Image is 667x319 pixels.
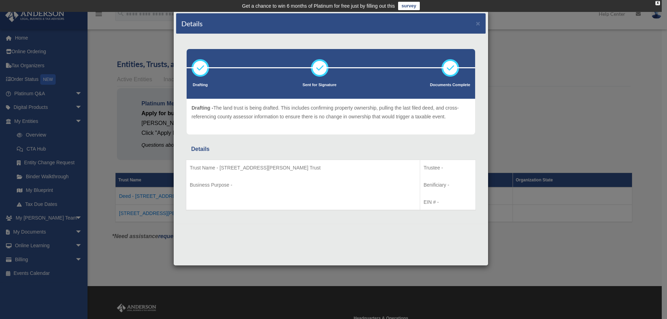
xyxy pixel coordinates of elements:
p: Trust Name - [STREET_ADDRESS][PERSON_NAME] Trust [190,164,416,172]
a: survey [398,2,420,10]
p: EIN # - [424,198,472,207]
span: Drafting - [192,105,213,111]
p: Trustee - [424,164,472,172]
p: Documents Complete [430,82,470,89]
div: Details [191,144,471,154]
p: Sent for Signature [303,82,336,89]
div: close [655,1,660,5]
button: × [476,20,480,27]
div: Get a chance to win 6 months of Platinum for free just by filling out this [242,2,395,10]
p: Drafting [192,82,209,89]
p: Benificiary - [424,181,472,189]
p: Business Purpose - [190,181,416,189]
p: The land trust is being drafted. This includes confirming property ownership, pulling the last fi... [192,104,470,121]
h4: Details [181,19,203,28]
